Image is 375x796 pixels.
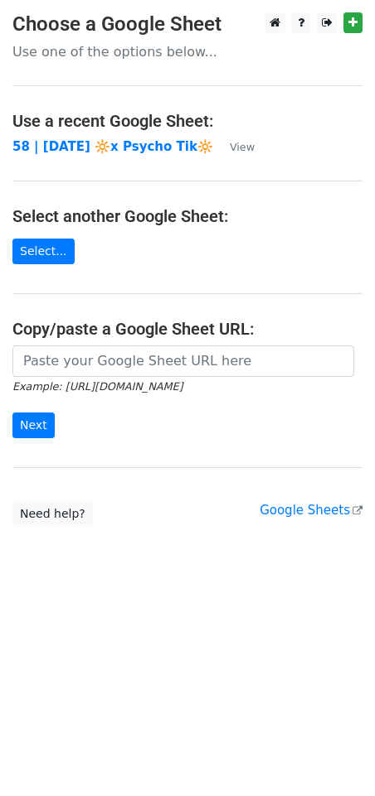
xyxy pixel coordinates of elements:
h3: Choose a Google Sheet [12,12,363,36]
h4: Use a recent Google Sheet: [12,111,363,131]
input: Paste your Google Sheet URL here [12,345,354,377]
a: Need help? [12,501,93,527]
small: Example: [URL][DOMAIN_NAME] [12,380,183,393]
small: View [230,141,255,153]
a: 58 | [DATE] 🔆x Psycho Tik🔆 [12,139,213,154]
h4: Copy/paste a Google Sheet URL: [12,319,363,339]
a: Google Sheets [260,503,363,518]
p: Use one of the options below... [12,43,363,60]
h4: Select another Google Sheet: [12,206,363,226]
a: Select... [12,239,75,264]
input: Next [12,412,55,438]
a: View [213,139,255,154]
